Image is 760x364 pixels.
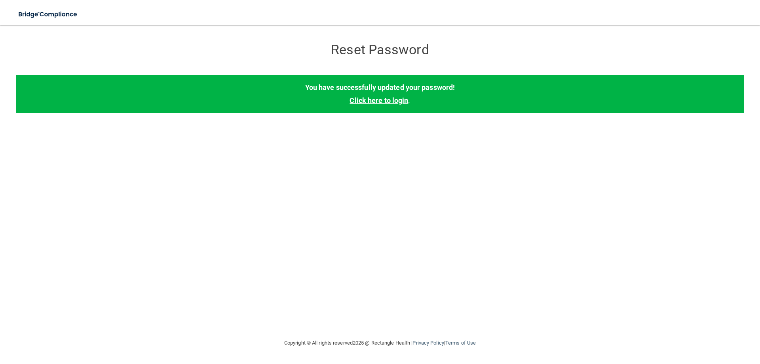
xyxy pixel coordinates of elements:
[445,340,476,346] a: Terms of Use
[236,42,524,57] h3: Reset Password
[350,96,408,105] a: Click here to login
[412,340,444,346] a: Privacy Policy
[236,330,524,356] div: Copyright © All rights reserved 2025 @ Rectangle Health | |
[305,83,455,91] b: You have successfully updated your password!
[16,75,744,113] div: .
[12,6,85,23] img: bridge_compliance_login_screen.278c3ca4.svg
